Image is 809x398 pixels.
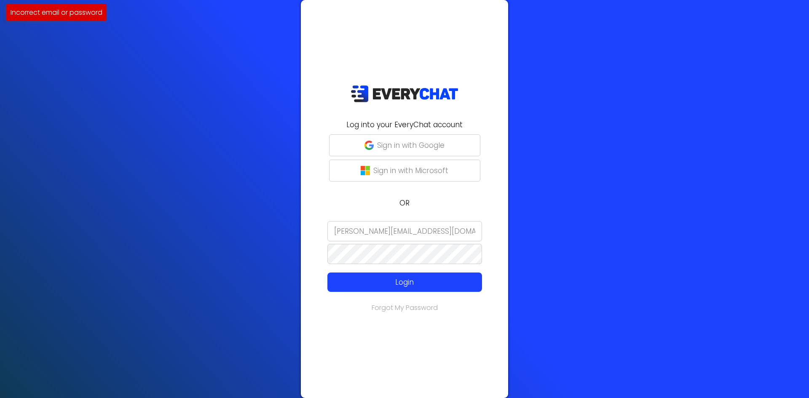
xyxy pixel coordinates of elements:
img: microsoft-logo.png [361,166,370,175]
h2: Log into your EveryChat account [306,119,503,130]
p: Sign in with Google [377,140,445,151]
input: Email [327,221,482,241]
img: EveryChat_logo_dark.png [351,85,458,102]
button: Sign in with Microsoft [329,160,480,182]
p: OR [306,198,503,208]
a: Forgot My Password [372,303,438,313]
p: Login [343,277,466,288]
button: Login [327,272,482,292]
p: Sign in with Microsoft [373,165,448,176]
button: Sign in with Google [329,134,480,156]
p: Incorrect email or password [11,7,102,18]
img: google-g.png [364,141,374,150]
